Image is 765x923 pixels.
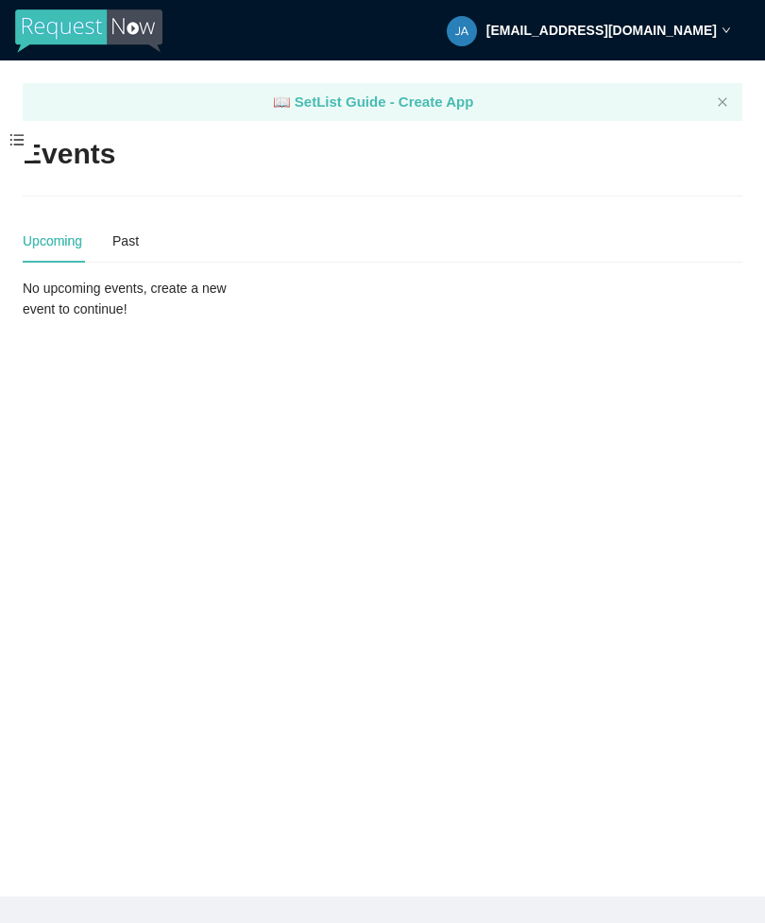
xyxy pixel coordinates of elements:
[112,231,139,251] div: Past
[273,94,474,110] a: laptop SetList Guide - Create App
[447,16,477,46] img: 0f6db68b15b8ed793cf4fb1f26eeee8d
[717,96,728,109] button: close
[486,23,717,38] strong: [EMAIL_ADDRESS][DOMAIN_NAME]
[717,96,728,108] span: close
[273,94,291,110] span: laptop
[15,9,162,53] img: RequestNow
[23,135,115,174] h2: Events
[23,278,252,319] div: No upcoming events, create a new event to continue!
[23,231,82,251] div: Upcoming
[722,26,731,35] span: down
